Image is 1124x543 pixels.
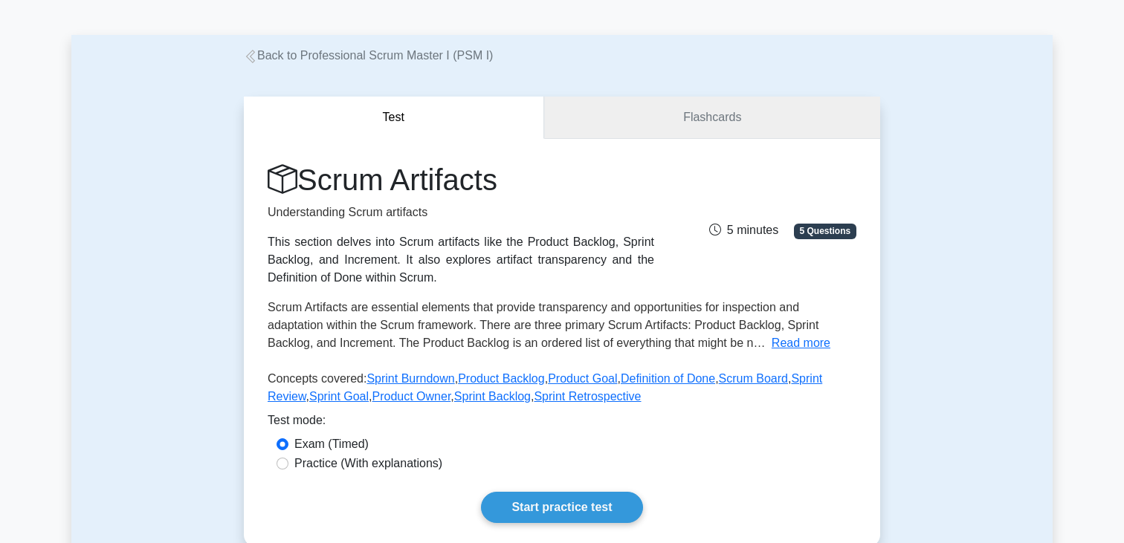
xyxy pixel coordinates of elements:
[244,49,493,62] a: Back to Professional Scrum Master I (PSM I)
[268,301,818,349] span: Scrum Artifacts are essential elements that provide transparency and opportunities for inspection...
[719,372,788,385] a: Scrum Board
[268,162,654,198] h1: Scrum Artifacts
[534,390,641,403] a: Sprint Retrospective
[709,224,778,236] span: 5 minutes
[268,370,856,412] p: Concepts covered: , , , , , , , , ,
[244,97,544,139] button: Test
[458,372,545,385] a: Product Backlog
[794,224,856,238] span: 5 Questions
[294,455,442,472] label: Practice (With explanations)
[454,390,531,403] a: Sprint Backlog
[309,390,369,403] a: Sprint Goal
[544,97,880,139] a: Flashcards
[372,390,451,403] a: Product Owner
[621,372,715,385] a: Definition of Done
[268,233,654,287] div: This section delves into Scrum artifacts like the Product Backlog, Sprint Backlog, and Increment....
[481,492,642,523] a: Start practice test
[366,372,454,385] a: Sprint Burndown
[268,412,856,435] div: Test mode:
[294,435,369,453] label: Exam (Timed)
[548,372,617,385] a: Product Goal
[268,204,654,221] p: Understanding Scrum artifacts
[772,334,830,352] button: Read more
